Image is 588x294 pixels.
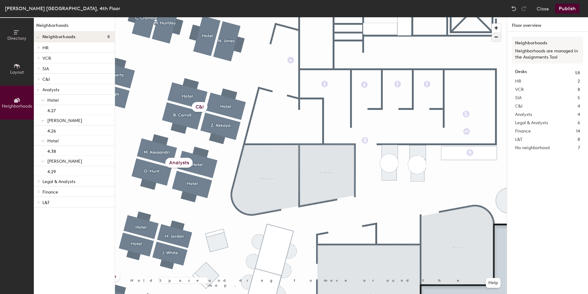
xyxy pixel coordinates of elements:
span: 8 [578,136,580,143]
p: Legal & Analysts [42,177,110,185]
span: 14 [576,128,580,135]
span: Hotel [47,98,59,103]
span: Neighborhoods [2,104,32,109]
p: 4.38 [47,147,56,154]
span: VCR [515,86,524,93]
button: Publish [555,4,579,14]
p: 4.26 [47,127,56,134]
span: Neighborhoods [42,35,76,39]
span: 4 [578,111,580,118]
span: No neighborhood [515,145,550,151]
p: C&I [42,75,110,83]
h1: Floor overview [507,17,588,32]
span: 7 [578,145,580,151]
span: 2 [578,78,580,85]
span: 8 [107,35,110,39]
p: SIA [42,64,110,72]
p: L&T [42,198,110,206]
span: 58 [575,70,580,76]
button: Help [486,278,501,288]
img: Undo [511,6,517,12]
strong: Desks [515,70,527,76]
img: Redo [521,6,527,12]
span: 8 [578,86,580,93]
div: [PERSON_NAME] [GEOGRAPHIC_DATA], 4th Floor [5,5,120,12]
span: SIA [515,95,522,101]
div: C&I [192,102,208,112]
span: Analysts [515,111,532,118]
p: 4.27 [47,106,56,113]
span: Layout [10,70,24,75]
p: HR [42,43,110,51]
span: C&I [515,103,522,110]
div: Analysts [165,158,193,168]
p: 4.29 [47,167,56,174]
h3: Neighborhoods [515,40,580,47]
span: 6 [578,120,580,126]
p: Analysts [42,85,110,93]
span: [PERSON_NAME] [47,118,82,123]
span: Hotel [47,138,59,144]
span: [PERSON_NAME] [47,159,82,164]
span: L&T [515,136,522,143]
button: Close [537,4,549,14]
span: Legal & Analysts [515,120,548,126]
span: Directory [7,36,26,41]
p: Finance [42,188,110,196]
h1: Neighborhoods [34,22,115,32]
span: HR [515,78,521,85]
p: Neighborhoods are managed in the Assignments Tool [515,48,580,60]
span: Finance [515,128,531,135]
span: 4 [578,103,580,110]
span: 5 [578,95,580,101]
p: VCR [42,54,110,62]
